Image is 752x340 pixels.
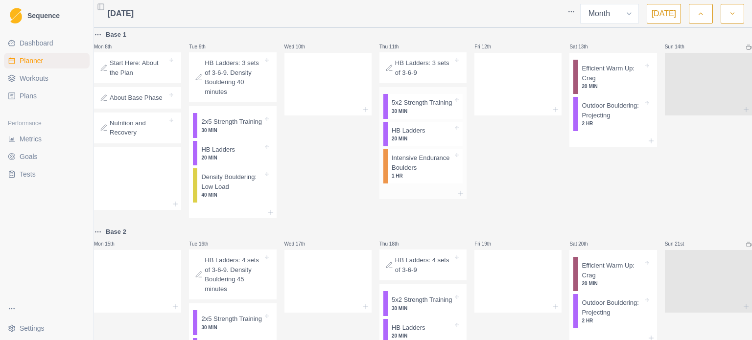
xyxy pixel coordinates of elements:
p: Intensive Endurance Boulders [392,153,453,172]
p: Wed 10th [284,43,314,50]
p: 1 HR [392,172,453,180]
span: Sequence [27,12,60,19]
div: HB Ladders: 4 sets of 3-6-9 [379,249,467,280]
div: Performance [4,115,90,131]
a: Dashboard [4,35,90,51]
p: Fri 12th [474,43,504,50]
div: Outdoor Bouldering: Projecting2 HR [573,294,653,328]
p: Wed 17th [284,240,314,248]
p: Efficient Warm Up: Crag [582,261,643,280]
div: HB Ladders: 3 sets of 3-6-9 [379,52,467,83]
div: HB Ladders20 MIN [383,122,463,147]
div: 5x2 Strength Training30 MIN [383,291,463,316]
p: About Base Phase [110,93,163,103]
span: Planner [20,56,43,66]
p: Tue 16th [189,240,218,248]
p: 30 MIN [392,108,453,115]
p: 2x5 Strength Training [201,117,262,127]
p: Sat 13th [569,43,599,50]
p: 2 HR [582,317,643,324]
p: 40 MIN [201,191,262,199]
button: Settings [4,320,90,336]
p: HB Ladders: 4 sets of 3-6-9 [395,255,453,274]
div: 2x5 Strength Training30 MIN [193,113,272,138]
p: 20 MIN [582,280,643,287]
span: Tests [20,169,36,179]
span: Workouts [20,73,48,83]
p: Mon 8th [94,43,123,50]
p: Efficient Warm Up: Crag [582,64,643,83]
div: HB Ladders: 3 sets of 3-6-9. Density Bouldering 40 minutes [189,52,276,102]
p: Mon 15th [94,240,123,248]
p: Outdoor Bouldering: Projecting [582,101,643,120]
p: 5x2 Strength Training [392,295,452,305]
div: Start Here: About the Plan [94,52,181,83]
p: 20 MIN [582,83,643,90]
div: Outdoor Bouldering: Projecting2 HR [573,97,653,131]
p: Start Here: About the Plan [110,58,167,77]
p: 20 MIN [201,154,262,161]
p: 30 MIN [392,305,453,312]
p: 20 MIN [392,135,453,142]
p: Sun 14th [665,43,694,50]
div: 2x5 Strength Training30 MIN [193,310,272,335]
p: Sun 21st [665,240,694,248]
p: HB Ladders [201,145,235,155]
p: Nutrition and Recovery [110,118,167,137]
p: Sat 20th [569,240,599,248]
p: Base 2 [106,227,126,237]
p: HB Ladders: 3 sets of 3-6-9. Density Bouldering 40 minutes [205,58,262,96]
div: HB Ladders: 4 sets of 3-6-9. Density Bouldering 45 minutes [189,249,276,299]
p: 2x5 Strength Training [201,314,262,324]
p: Tue 9th [189,43,218,50]
p: Fri 19th [474,240,504,248]
p: 2 HR [582,120,643,127]
p: Density Bouldering: Low Load [201,172,262,191]
p: HB Ladders: 4 sets of 3-6-9. Density Bouldering 45 minutes [205,255,262,294]
span: Goals [20,152,38,161]
p: 30 MIN [201,127,262,134]
a: Planner [4,53,90,68]
span: [DATE] [108,8,134,20]
div: Nutrition and Recovery [94,113,181,143]
p: 20 MIN [392,332,453,340]
span: Plans [20,91,37,101]
p: HB Ladders [392,323,425,333]
span: Dashboard [20,38,53,48]
div: Efficient Warm Up: Crag20 MIN [573,257,653,291]
a: Plans [4,88,90,104]
p: 30 MIN [201,324,262,331]
div: Efficient Warm Up: Crag20 MIN [573,60,653,94]
p: HB Ladders: 3 sets of 3-6-9 [395,58,453,77]
a: Goals [4,149,90,164]
div: Intensive Endurance Boulders1 HR [383,149,463,183]
p: Thu 11th [379,43,409,50]
a: Workouts [4,70,90,86]
span: Metrics [20,134,42,144]
button: [DATE] [647,4,681,23]
p: HB Ladders [392,126,425,136]
img: Logo [10,8,22,24]
a: Metrics [4,131,90,147]
div: HB Ladders20 MIN [193,141,272,166]
a: Tests [4,166,90,182]
div: Density Bouldering: Low Load40 MIN [193,168,272,203]
a: LogoSequence [4,4,90,27]
p: Outdoor Bouldering: Projecting [582,298,643,317]
p: Thu 18th [379,240,409,248]
p: 5x2 Strength Training [392,98,452,108]
div: About Base Phase [94,87,181,109]
p: Base 1 [106,30,126,40]
div: 5x2 Strength Training30 MIN [383,94,463,119]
